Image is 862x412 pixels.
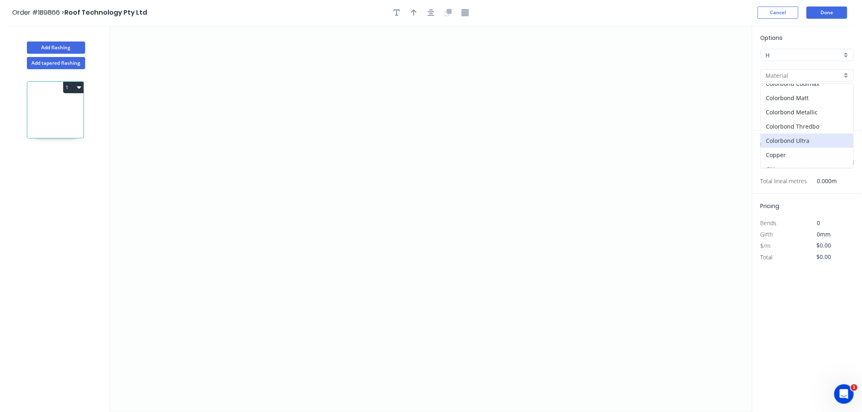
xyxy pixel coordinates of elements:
button: Add tapered flashing [27,57,85,69]
span: $/m [761,242,771,250]
div: Colorbond Thredbo [761,119,853,134]
button: Cancel [758,7,798,19]
span: Roof Technology Pty Ltd [64,8,147,17]
span: 0.000m [807,175,837,187]
span: 0mm [817,230,831,238]
svg: 0 [110,25,752,412]
span: 1 [851,384,858,391]
span: Total lineal metres [761,175,807,187]
div: Colorbond Coolmax [761,77,853,91]
span: Bends [761,219,777,227]
button: Done [807,7,847,19]
span: Options [761,34,783,42]
span: Girth [761,230,773,238]
span: Order #189866 > [12,8,64,17]
input: Material [766,71,842,80]
div: GIX [761,162,853,176]
div: Colorbond Matt [761,91,853,105]
span: Total [761,253,773,261]
div: Colorbond Ultra [761,134,853,148]
input: Price level [766,51,842,59]
iframe: Intercom live chat [834,384,854,404]
div: Colorbond Metallic [761,105,853,119]
div: Copper [761,148,853,162]
span: 0 [817,219,820,227]
span: Pricing [761,202,780,210]
button: 1 [63,82,84,93]
button: Add flashing [27,42,85,54]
